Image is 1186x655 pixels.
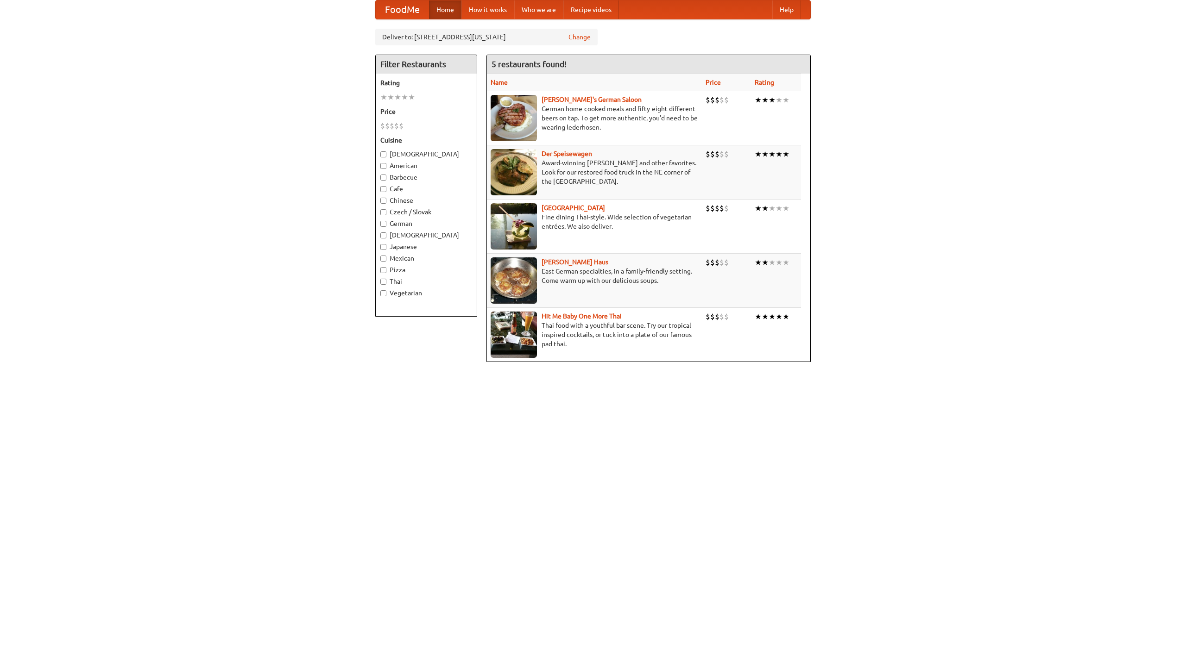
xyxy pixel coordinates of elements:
input: German [380,221,386,227]
img: esthers.jpg [491,95,537,141]
a: Help [772,0,801,19]
li: $ [710,149,715,159]
li: ★ [769,312,776,322]
li: ★ [762,257,769,268]
li: $ [399,121,404,131]
li: ★ [755,203,762,213]
li: ★ [782,312,789,322]
li: ★ [380,92,387,102]
li: ★ [408,92,415,102]
li: $ [706,203,710,213]
li: ★ [776,312,782,322]
input: Vegetarian [380,290,386,296]
li: $ [715,257,719,268]
li: ★ [387,92,394,102]
h4: Filter Restaurants [376,55,477,74]
a: [PERSON_NAME] Haus [542,258,608,266]
li: ★ [769,149,776,159]
label: Barbecue [380,173,472,182]
li: $ [719,203,724,213]
li: $ [710,203,715,213]
label: German [380,219,472,228]
p: Thai food with a youthful bar scene. Try our tropical inspired cocktails, or tuck into a plate of... [491,321,698,349]
label: American [380,161,472,170]
input: Chinese [380,198,386,204]
label: Pizza [380,265,472,274]
li: ★ [755,149,762,159]
li: $ [710,95,715,105]
li: ★ [755,95,762,105]
label: [DEMOGRAPHIC_DATA] [380,231,472,240]
input: Cafe [380,186,386,192]
a: Hit Me Baby One More Thai [542,312,622,320]
li: $ [715,312,719,322]
p: Award-winning [PERSON_NAME] and other favorites. Look for our restored food truck in the NE corne... [491,158,698,186]
input: Japanese [380,244,386,250]
li: ★ [755,257,762,268]
a: Der Speisewagen [542,150,592,157]
li: ★ [755,312,762,322]
li: $ [724,149,729,159]
li: $ [706,257,710,268]
a: Price [706,79,721,86]
input: Mexican [380,256,386,262]
li: ★ [762,149,769,159]
a: [PERSON_NAME]'s German Saloon [542,96,642,103]
label: Thai [380,277,472,286]
li: ★ [762,312,769,322]
img: speisewagen.jpg [491,149,537,195]
a: How it works [461,0,514,19]
a: [GEOGRAPHIC_DATA] [542,204,605,212]
img: satay.jpg [491,203,537,250]
label: Czech / Slovak [380,207,472,217]
h5: Cuisine [380,136,472,145]
a: Name [491,79,508,86]
a: FoodMe [376,0,429,19]
li: $ [385,121,390,131]
a: Who we are [514,0,563,19]
input: American [380,163,386,169]
li: $ [706,95,710,105]
a: Rating [755,79,774,86]
li: $ [715,149,719,159]
img: kohlhaus.jpg [491,257,537,304]
li: ★ [762,95,769,105]
li: $ [710,312,715,322]
li: $ [719,149,724,159]
li: ★ [782,95,789,105]
p: East German specialties, in a family-friendly setting. Come warm up with our delicious soups. [491,267,698,285]
p: German home-cooked meals and fifty-eight different beers on tap. To get more authentic, you'd nee... [491,104,698,132]
li: ★ [776,149,782,159]
label: Vegetarian [380,288,472,298]
li: $ [390,121,394,131]
input: Czech / Slovak [380,209,386,215]
li: $ [719,95,724,105]
input: Pizza [380,267,386,273]
li: ★ [769,203,776,213]
li: $ [394,121,399,131]
p: Fine dining Thai-style. Wide selection of vegetarian entrées. We also deliver. [491,212,698,231]
a: Recipe videos [563,0,619,19]
li: ★ [776,95,782,105]
li: ★ [762,203,769,213]
li: ★ [401,92,408,102]
div: Deliver to: [STREET_ADDRESS][US_STATE] [375,29,598,45]
img: babythai.jpg [491,312,537,358]
input: [DEMOGRAPHIC_DATA] [380,151,386,157]
a: Home [429,0,461,19]
li: ★ [782,257,789,268]
label: Chinese [380,196,472,205]
li: $ [724,203,729,213]
li: $ [380,121,385,131]
label: Japanese [380,242,472,251]
li: ★ [782,149,789,159]
li: $ [715,203,719,213]
a: Change [568,32,591,42]
li: $ [719,312,724,322]
li: $ [710,257,715,268]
